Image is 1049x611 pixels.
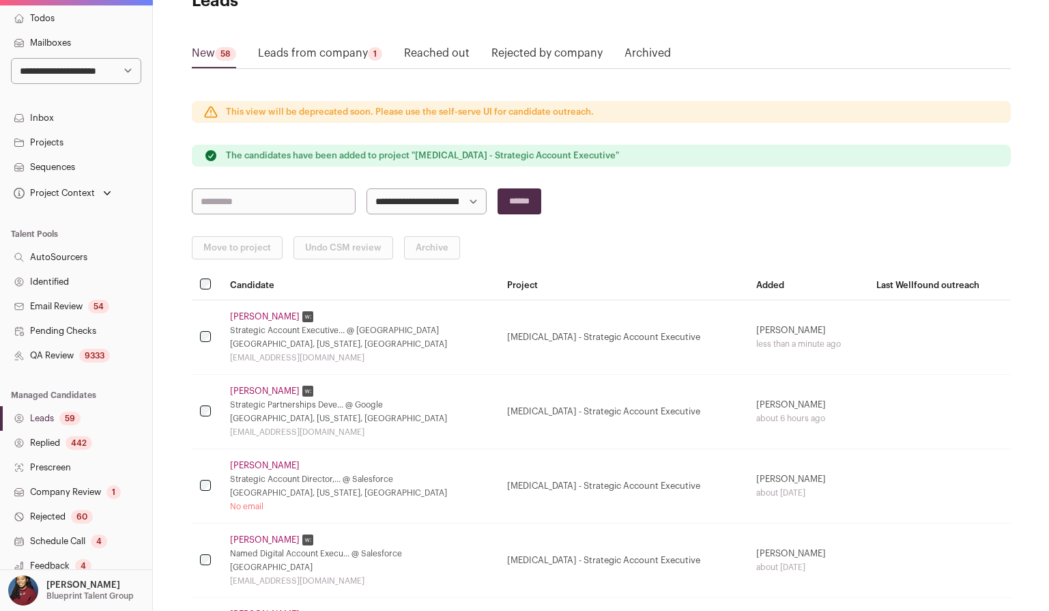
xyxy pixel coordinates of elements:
td: [PERSON_NAME] [748,449,868,524]
div: [GEOGRAPHIC_DATA], [US_STATE], [GEOGRAPHIC_DATA] [230,339,491,350]
div: Strategic Partnerships Deve... @ Google [230,399,491,410]
div: 58 [215,47,236,61]
a: New [192,45,236,67]
td: [PERSON_NAME] [748,375,868,449]
div: [EMAIL_ADDRESS][DOMAIN_NAME] [230,352,491,363]
div: 4 [91,535,107,548]
a: [PERSON_NAME] [230,535,300,545]
div: about [DATE] [756,487,860,498]
td: [PERSON_NAME] [748,300,868,375]
th: Project [499,270,748,300]
div: [EMAIL_ADDRESS][DOMAIN_NAME] [230,576,491,586]
button: Open dropdown [5,576,136,606]
div: Strategic Account Director,... @ Salesforce [230,474,491,485]
td: [MEDICAL_DATA] - Strategic Account Executive [499,449,748,524]
div: 4 [75,559,91,573]
td: [MEDICAL_DATA] - Strategic Account Executive [499,375,748,449]
div: No email [230,501,491,512]
td: [MEDICAL_DATA] - Strategic Account Executive [499,300,748,375]
div: Strategic Account Executive... @ [GEOGRAPHIC_DATA] [230,325,491,336]
td: [PERSON_NAME] [748,524,868,598]
div: 60 [71,510,93,524]
div: 442 [66,436,92,450]
div: Named Digital Account Execu... @ Salesforce [230,548,491,559]
a: [PERSON_NAME] [230,460,300,471]
th: Added [748,270,868,300]
a: Archived [624,45,671,67]
img: 10010497-medium_jpg [8,576,38,606]
div: 59 [59,412,81,425]
button: Open dropdown [11,184,114,203]
p: This view will be deprecated soon. Please use the self-serve UI for candidate outreach. [226,106,594,117]
div: 9333 [79,349,110,363]
td: [MEDICAL_DATA] - Strategic Account Executive [499,524,748,598]
div: 1 [368,47,382,61]
a: [PERSON_NAME] [230,311,300,322]
th: Last Wellfound outreach [868,270,1010,300]
div: [EMAIL_ADDRESS][DOMAIN_NAME] [230,427,491,438]
a: Reached out [404,45,470,67]
a: Leads from company [258,45,382,67]
div: [GEOGRAPHIC_DATA] [230,562,491,573]
a: [PERSON_NAME] [230,386,300,397]
div: 54 [88,300,109,313]
div: about 6 hours ago [756,413,860,424]
a: Rejected by company [491,45,603,67]
div: Project Context [11,188,95,199]
div: about [DATE] [756,562,860,573]
div: [GEOGRAPHIC_DATA], [US_STATE], [GEOGRAPHIC_DATA] [230,487,491,498]
p: Blueprint Talent Group [46,591,134,601]
p: [PERSON_NAME] [46,580,120,591]
div: [GEOGRAPHIC_DATA], [US_STATE], [GEOGRAPHIC_DATA] [230,413,491,424]
th: Candidate [222,270,500,300]
div: 1 [106,485,121,499]
p: The candidates have been added to project "[MEDICAL_DATA] - Strategic Account Executive" [226,150,619,161]
div: less than a minute ago [756,339,860,350]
